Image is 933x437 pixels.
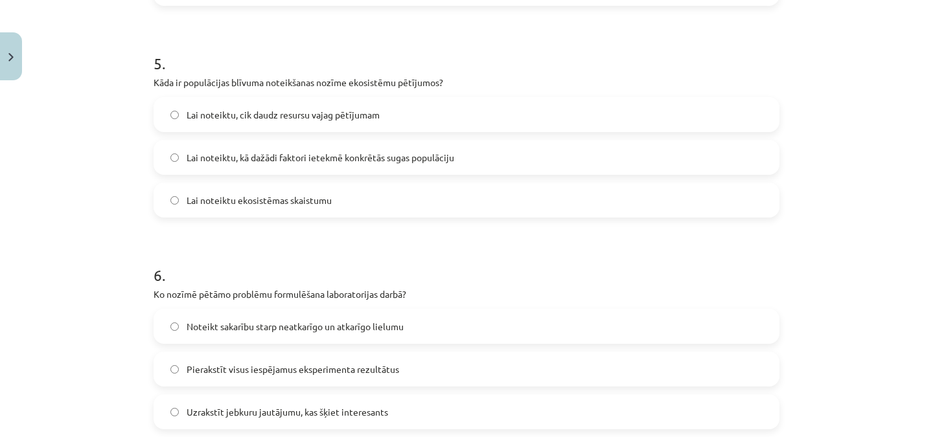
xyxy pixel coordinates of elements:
[170,153,179,162] input: Lai noteiktu, kā dažādi faktori ietekmē konkrētās sugas populāciju
[8,53,14,62] img: icon-close-lesson-0947bae3869378f0d4975bcd49f059093ad1ed9edebbc8119c70593378902aed.svg
[170,111,179,119] input: Lai noteiktu, cik daudz resursu vajag pētījumam
[187,151,454,164] span: Lai noteiktu, kā dažādi faktori ietekmē konkrētās sugas populāciju
[170,365,179,374] input: Pierakstīt visus iespējamus eksperimenta rezultātus
[187,194,332,207] span: Lai noteiktu ekosistēmas skaistumu
[170,196,179,205] input: Lai noteiktu ekosistēmas skaistumu
[170,322,179,331] input: Noteikt sakarību starp neatkarīgo un atkarīgo lielumu
[154,76,779,89] p: Kāda ir populācijas blīvuma noteikšanas nozīme ekosistēmu pētījumos?
[187,405,388,419] span: Uzrakstīt jebkuru jautājumu, kas šķiet interesants
[154,287,779,301] p: Ko nozīmē pētāmo problēmu formulēšana laboratorijas darbā?
[154,243,779,284] h1: 6 .
[187,320,404,333] span: Noteikt sakarību starp neatkarīgo un atkarīgo lielumu
[187,108,380,122] span: Lai noteiktu, cik daudz resursu vajag pētījumam
[170,408,179,416] input: Uzrakstīt jebkuru jautājumu, kas šķiet interesants
[187,363,399,376] span: Pierakstīt visus iespējamus eksperimenta rezultātus
[154,32,779,72] h1: 5 .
